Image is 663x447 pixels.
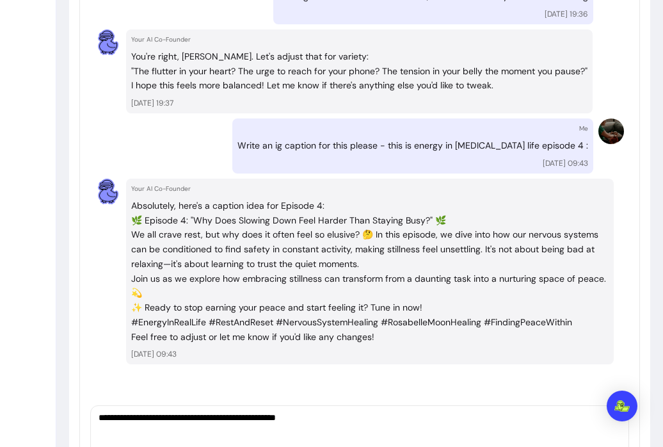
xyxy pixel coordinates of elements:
p: [DATE] 19:37 [131,98,587,108]
p: Your AI Co-Founder [131,35,587,44]
p: "The flutter in your heart? The urge to reach for your phone? The tension in your belly the momen... [131,64,587,79]
p: I hope this feels more balanced! Let me know if there's anything else you'd like to tweak. [131,78,587,93]
p: We all crave rest, but why does it often feel so elusive? 🤔 In this episode, we dive into how our... [131,227,609,271]
p: You're right, [PERSON_NAME]. Let's adjust that for variety: [131,49,587,64]
p: Write an ig caption for this please - this is energy in [MEDICAL_DATA] life episode 4 : [237,138,588,153]
p: Absolutely, here's a caption idea for Episode 4: [131,199,609,213]
p: Join us as we explore how embracing stillness can transform from a daunting task into a nurturing... [131,272,609,301]
p: ✨ Ready to stop earning your peace and start feeling it? Tune in now! [131,300,609,315]
p: Feel free to adjust or let me know if you'd like any changes! [131,330,609,345]
p: [DATE] 09:43 [543,158,588,168]
img: AI Co-Founder avatar [95,29,121,55]
p: #EnergyInRealLife #RestAndReset #NervousSystemHealing #RosabelleMoonHealing #FindingPeaceWithin [131,315,609,330]
p: Your AI Co-Founder [131,184,609,193]
p: [DATE] 09:43 [131,349,609,359]
p: Me [579,124,588,133]
p: 🌿 Episode 4: "Why Does Slowing Down Feel Harder Than Staying Busy?" 🌿 [131,213,609,228]
img: AI Co-Founder avatar [95,179,121,204]
img: Provider image [598,118,624,144]
p: [DATE] 19:36 [545,9,588,19]
div: Open Intercom Messenger [607,391,637,421]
